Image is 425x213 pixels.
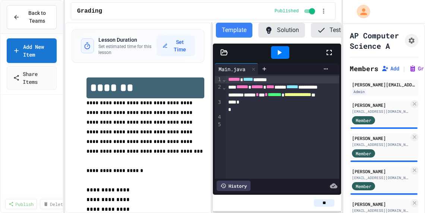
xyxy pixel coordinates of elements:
span: | [402,64,406,73]
span: Published [275,8,299,14]
a: Share Items [7,66,57,90]
button: Set Time [157,35,195,56]
button: Add [381,65,399,72]
div: [PERSON_NAME][EMAIL_ADDRESS][DOMAIN_NAME] [352,81,416,88]
div: Content is published and visible to students [275,7,317,16]
div: 4 [215,114,222,121]
span: Member [356,183,371,190]
span: Member [356,117,371,124]
div: [EMAIL_ADDRESS][DOMAIN_NAME] [352,109,409,114]
button: Tests [311,23,350,38]
iframe: chat widget [363,151,418,182]
div: Main.java [215,65,249,73]
div: [EMAIL_ADDRESS][DOMAIN_NAME] [352,175,409,181]
a: Publish [5,199,37,209]
div: [PERSON_NAME] [352,201,409,207]
button: Back to Teams [7,5,57,29]
div: 1 [215,76,222,83]
button: Template [216,23,252,38]
span: Back to Teams [24,9,50,25]
button: Assignment Settings [405,34,418,47]
h2: Members [350,63,378,74]
div: My Account [349,3,372,20]
span: Fold line [222,84,226,90]
span: Grading [77,7,102,16]
button: Solution [258,23,305,38]
div: [PERSON_NAME] [352,168,409,175]
p: Set estimated time for this lesson [98,44,157,55]
div: [EMAIL_ADDRESS][DOMAIN_NAME] [352,142,409,147]
div: 2 [215,83,222,99]
iframe: chat widget [394,183,418,206]
div: Admin [352,89,366,95]
span: Fold line [222,76,226,82]
div: [PERSON_NAME] [352,102,409,108]
a: Add New Item [7,38,57,63]
div: Main.java [215,63,258,74]
h3: Lesson Duration [98,36,157,44]
div: [PERSON_NAME] [352,135,409,142]
span: Member [356,150,371,157]
a: Delete [40,199,69,209]
h1: AP Computer Science A [350,30,402,51]
div: History [217,181,251,191]
div: 5 [215,121,222,128]
div: 3 [215,99,222,114]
